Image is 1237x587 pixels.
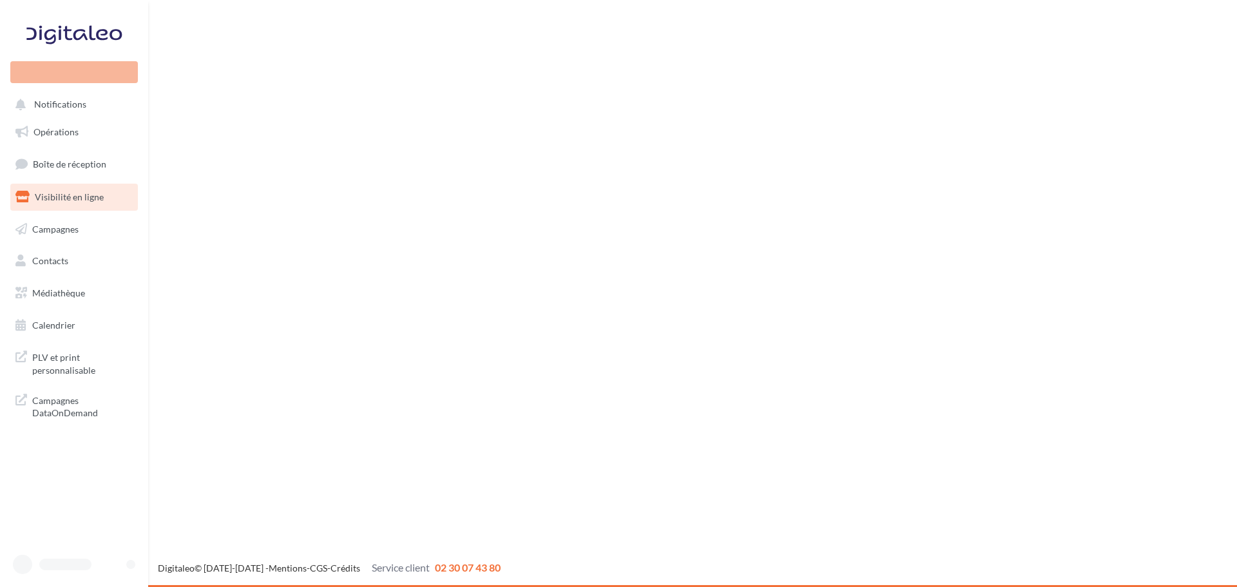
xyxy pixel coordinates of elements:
[158,563,501,573] span: © [DATE]-[DATE] - - -
[32,287,85,298] span: Médiathèque
[33,159,106,169] span: Boîte de réception
[8,247,140,274] a: Contacts
[34,99,86,110] span: Notifications
[158,563,195,573] a: Digitaleo
[8,312,140,339] a: Calendrier
[32,392,133,419] span: Campagnes DataOnDemand
[8,216,140,243] a: Campagnes
[8,150,140,178] a: Boîte de réception
[8,280,140,307] a: Médiathèque
[32,223,79,234] span: Campagnes
[32,320,75,331] span: Calendrier
[34,126,79,137] span: Opérations
[331,563,360,573] a: Crédits
[435,561,501,573] span: 02 30 07 43 80
[35,191,104,202] span: Visibilité en ligne
[32,255,68,266] span: Contacts
[269,563,307,573] a: Mentions
[8,119,140,146] a: Opérations
[10,61,138,83] div: Nouvelle campagne
[8,387,140,425] a: Campagnes DataOnDemand
[8,343,140,381] a: PLV et print personnalisable
[8,184,140,211] a: Visibilité en ligne
[32,349,133,376] span: PLV et print personnalisable
[310,563,327,573] a: CGS
[372,561,430,573] span: Service client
